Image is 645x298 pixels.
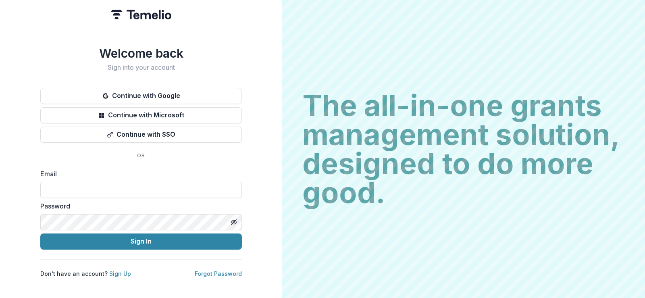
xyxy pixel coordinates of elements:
label: Password [40,201,237,211]
button: Continue with SSO [40,127,242,143]
h2: Sign into your account [40,64,242,71]
img: Temelio [111,10,171,19]
p: Don't have an account? [40,269,131,278]
a: Sign Up [109,270,131,277]
button: Sign In [40,233,242,250]
label: Email [40,169,237,179]
button: Continue with Google [40,88,242,104]
button: Continue with Microsoft [40,107,242,123]
h1: Welcome back [40,46,242,60]
a: Forgot Password [195,270,242,277]
button: Toggle password visibility [227,216,240,229]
